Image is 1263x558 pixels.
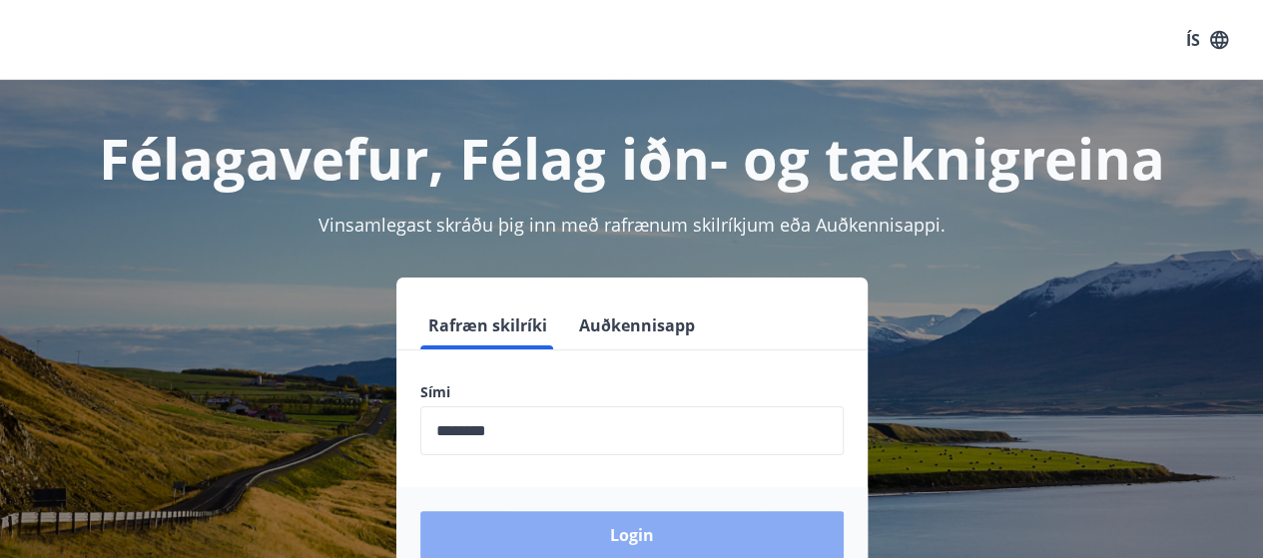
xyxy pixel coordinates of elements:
[24,120,1239,196] h1: Félagavefur, Félag iðn- og tæknigreina
[420,382,844,402] label: Sími
[420,301,555,349] button: Rafræn skilríki
[1175,22,1239,58] button: ÍS
[571,301,703,349] button: Auðkennisapp
[318,213,946,237] span: Vinsamlegast skráðu þig inn með rafrænum skilríkjum eða Auðkennisappi.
